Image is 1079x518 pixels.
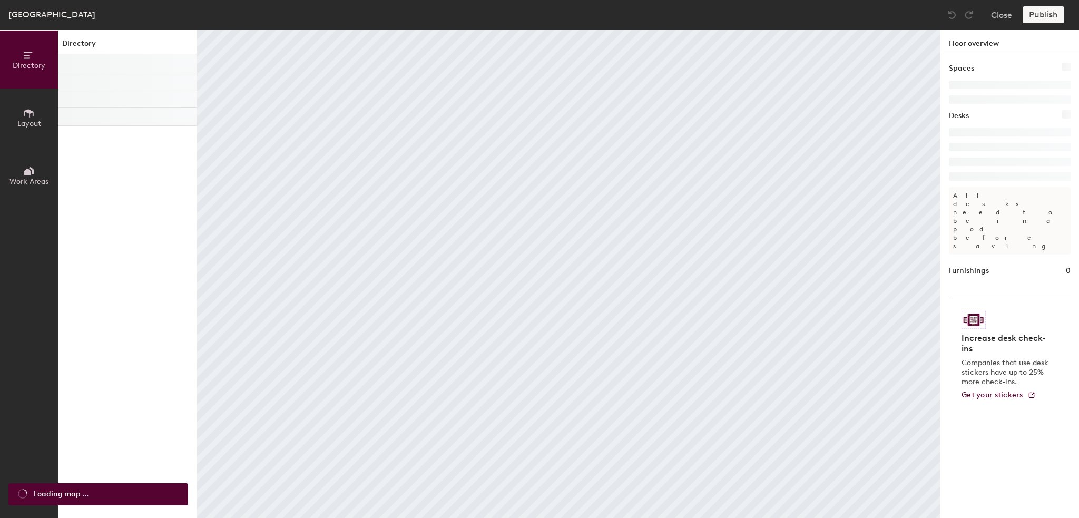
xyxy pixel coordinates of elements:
img: Undo [947,9,957,20]
h1: 0 [1066,265,1071,277]
span: Layout [17,119,41,128]
h1: Furnishings [949,265,989,277]
h1: Floor overview [940,30,1079,54]
p: Companies that use desk stickers have up to 25% more check-ins. [962,358,1052,387]
h1: Directory [58,38,197,54]
h1: Desks [949,110,969,122]
canvas: Map [197,30,940,518]
a: Get your stickers [962,391,1036,400]
button: Close [991,6,1012,23]
span: Directory [13,61,45,70]
img: Sticker logo [962,311,986,329]
div: [GEOGRAPHIC_DATA] [8,8,95,21]
span: Loading map ... [34,488,89,500]
p: All desks need to be in a pod before saving [949,187,1071,255]
h1: Spaces [949,63,974,74]
h4: Increase desk check-ins [962,333,1052,354]
img: Redo [964,9,974,20]
span: Work Areas [9,177,48,186]
span: Get your stickers [962,390,1023,399]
